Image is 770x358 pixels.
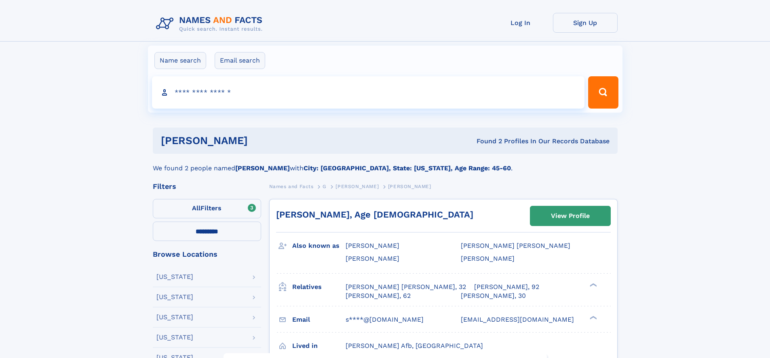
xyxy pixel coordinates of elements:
[292,239,346,253] h3: Also known as
[335,184,379,189] span: [PERSON_NAME]
[292,280,346,294] h3: Relatives
[304,164,511,172] b: City: [GEOGRAPHIC_DATA], State: [US_STATE], Age Range: 45-60
[388,184,431,189] span: [PERSON_NAME]
[553,13,618,33] a: Sign Up
[154,52,206,69] label: Name search
[474,283,539,291] a: [PERSON_NAME], 92
[292,339,346,353] h3: Lived in
[461,316,574,323] span: [EMAIL_ADDRESS][DOMAIN_NAME]
[346,255,399,262] span: [PERSON_NAME]
[292,313,346,327] h3: Email
[153,154,618,173] div: We found 2 people named with .
[153,251,261,258] div: Browse Locations
[323,181,327,191] a: G
[161,136,362,146] h1: [PERSON_NAME]
[276,209,473,220] a: [PERSON_NAME], Age [DEMOGRAPHIC_DATA]
[461,255,515,262] span: [PERSON_NAME]
[156,314,193,320] div: [US_STATE]
[215,52,265,69] label: Email search
[192,204,200,212] span: All
[153,199,261,218] label: Filters
[346,242,399,249] span: [PERSON_NAME]
[551,207,590,225] div: View Profile
[153,13,269,35] img: Logo Names and Facts
[269,181,314,191] a: Names and Facts
[461,291,526,300] a: [PERSON_NAME], 30
[362,137,610,146] div: Found 2 Profiles In Our Records Database
[588,282,597,287] div: ❯
[323,184,327,189] span: G
[235,164,290,172] b: [PERSON_NAME]
[156,334,193,341] div: [US_STATE]
[588,76,618,109] button: Search Button
[530,206,610,226] a: View Profile
[346,283,466,291] a: [PERSON_NAME] [PERSON_NAME], 32
[461,242,570,249] span: [PERSON_NAME] [PERSON_NAME]
[156,294,193,300] div: [US_STATE]
[488,13,553,33] a: Log In
[346,291,411,300] a: [PERSON_NAME], 62
[588,315,597,320] div: ❯
[346,342,483,350] span: [PERSON_NAME] Afb, [GEOGRAPHIC_DATA]
[335,181,379,191] a: [PERSON_NAME]
[153,183,261,190] div: Filters
[152,76,585,109] input: search input
[156,274,193,280] div: [US_STATE]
